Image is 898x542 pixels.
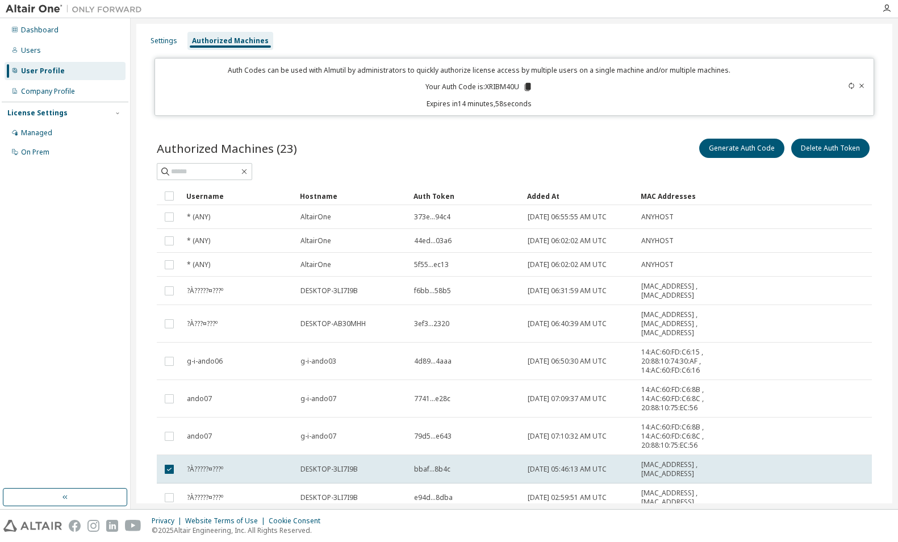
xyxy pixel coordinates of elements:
div: Added At [527,187,632,205]
div: Auth Token [414,187,518,205]
div: License Settings [7,109,68,118]
span: DESKTOP-AB30MHH [300,319,366,328]
span: AltairOne [300,212,331,222]
span: 14:AC:60:FD:C6:15 , 20:88:10:74:30:AF , 14:AC:60:FD:C6:16 [641,348,746,375]
span: 3ef3...2320 [414,319,449,328]
span: ando07 [187,394,212,403]
img: altair_logo.svg [3,520,62,532]
div: Dashboard [21,26,59,35]
p: Your Auth Code is: XRIBM40U [425,82,533,92]
span: [DATE] 07:09:37 AM UTC [528,394,607,403]
div: Cookie Consent [269,516,327,526]
span: f6bb...58b5 [414,286,451,295]
span: 4d89...4aaa [414,357,452,366]
img: instagram.svg [87,520,99,532]
span: [DATE] 02:59:51 AM UTC [528,493,607,502]
div: On Prem [21,148,49,157]
span: ando07 [187,432,212,441]
img: Altair One [6,3,148,15]
span: 373e...94c4 [414,212,450,222]
span: [DATE] 05:46:13 AM UTC [528,465,607,474]
div: User Profile [21,66,65,76]
span: ?À?????¤???º [187,286,223,295]
span: DESKTOP-3LI7I9B [300,465,358,474]
span: [DATE] 06:40:39 AM UTC [528,319,607,328]
div: Authorized Machines [192,36,269,45]
span: g-i-ando03 [300,357,336,366]
p: Expires in 14 minutes, 58 seconds [162,99,797,109]
span: * (ANY) [187,212,210,222]
img: linkedin.svg [106,520,118,532]
div: Website Terms of Use [185,516,269,526]
span: * (ANY) [187,260,210,269]
div: Company Profile [21,87,75,96]
span: 5f55...ec13 [414,260,449,269]
p: Auth Codes can be used with Almutil by administrators to quickly authorize license access by mult... [162,65,797,75]
span: ?À???¤???º [187,319,218,328]
span: AltairOne [300,260,331,269]
span: ?À?????¤???º [187,465,223,474]
span: ?À?????¤???º [187,493,223,502]
div: Hostname [300,187,404,205]
span: g-i-ando06 [187,357,223,366]
span: [MAC_ADDRESS] , [MAC_ADDRESS] [641,460,746,478]
span: [DATE] 07:10:32 AM UTC [528,432,607,441]
span: [DATE] 06:31:59 AM UTC [528,286,607,295]
span: [DATE] 06:02:02 AM UTC [528,260,607,269]
span: ANYHOST [641,236,674,245]
span: [MAC_ADDRESS] , [MAC_ADDRESS] [641,489,746,507]
span: Authorized Machines (23) [157,140,297,156]
span: DESKTOP-3LI7I9B [300,286,358,295]
div: Settings [151,36,177,45]
div: Managed [21,128,52,137]
span: [DATE] 06:02:02 AM UTC [528,236,607,245]
span: 44ed...03a6 [414,236,452,245]
span: [DATE] 06:55:55 AM UTC [528,212,607,222]
div: Privacy [152,516,185,526]
span: [MAC_ADDRESS] , [MAC_ADDRESS] [641,282,746,300]
span: 79d5...e643 [414,432,452,441]
span: e94d...8dba [414,493,453,502]
button: Delete Auth Token [791,139,870,158]
div: Username [186,187,291,205]
span: AltairOne [300,236,331,245]
p: © 2025 Altair Engineering, Inc. All Rights Reserved. [152,526,327,535]
span: [MAC_ADDRESS] , [MAC_ADDRESS] , [MAC_ADDRESS] [641,310,746,337]
span: 14:AC:60:FD:C6:8B , 14:AC:60:FD:C6:8C , 20:88:10:75:EC:56 [641,385,746,412]
button: Generate Auth Code [699,139,784,158]
span: g-i-ando07 [300,432,336,441]
span: [DATE] 06:50:30 AM UTC [528,357,607,366]
img: facebook.svg [69,520,81,532]
span: ANYHOST [641,212,674,222]
span: bbaf...8b4c [414,465,450,474]
span: * (ANY) [187,236,210,245]
span: 14:AC:60:FD:C6:8B , 14:AC:60:FD:C6:8C , 20:88:10:75:EC:56 [641,423,746,450]
div: MAC Addresses [641,187,747,205]
span: g-i-ando07 [300,394,336,403]
span: ANYHOST [641,260,674,269]
span: 7741...e28c [414,394,450,403]
span: DESKTOP-3LI7I9B [300,493,358,502]
img: youtube.svg [125,520,141,532]
div: Users [21,46,41,55]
